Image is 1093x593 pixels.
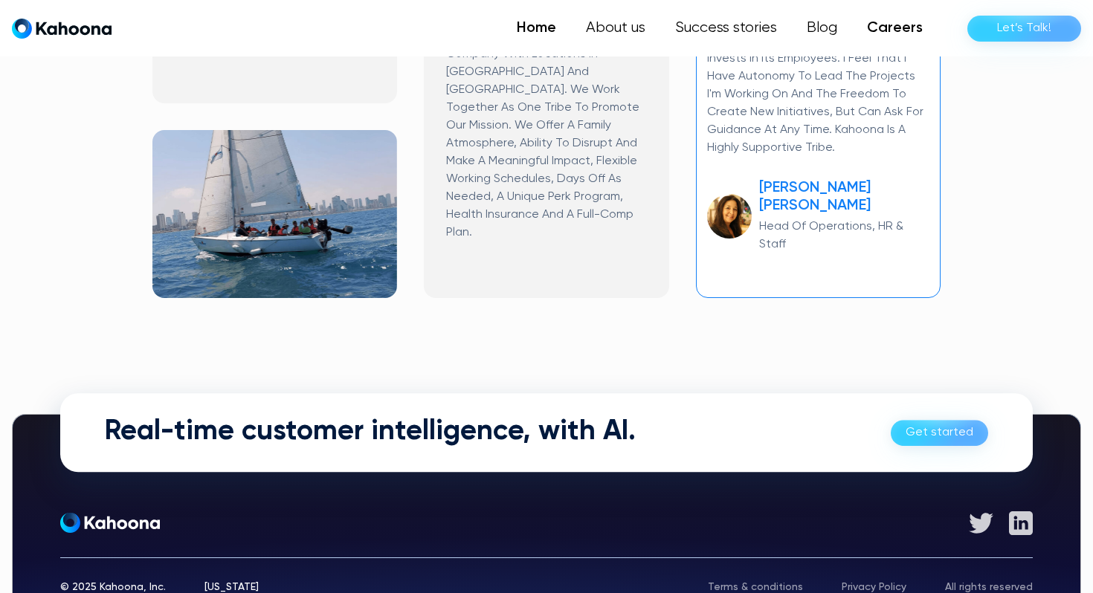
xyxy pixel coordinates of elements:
p: From day one Kahoona is a global company with locations in [GEOGRAPHIC_DATA] and [GEOGRAPHIC_DATA... [446,27,646,242]
p: It was important for me to join a company that values culture and invests in its employees. I fee... [707,14,929,157]
a: Privacy Policy [842,582,906,592]
a: Terms & conditions [708,582,803,592]
div: All rights reserved [945,582,1033,592]
a: Home [502,13,571,43]
a: Get started [891,420,988,446]
div: Let’s Talk! [997,16,1051,40]
a: About us [571,13,660,43]
div: [US_STATE] [204,582,259,592]
div: © 2025 Kahoona, Inc. [60,582,166,592]
a: Careers [852,13,938,43]
a: home [12,18,112,39]
h3: [PERSON_NAME] [PERSON_NAME] [759,179,929,215]
a: Blog [792,13,852,43]
img: boat [152,130,397,298]
a: Let’s Talk! [967,16,1081,42]
p: Head Of Operations, HR & Staff [759,218,929,253]
h2: Real-time customer intelligence, with AI. [105,416,636,450]
a: Success stories [660,13,792,43]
